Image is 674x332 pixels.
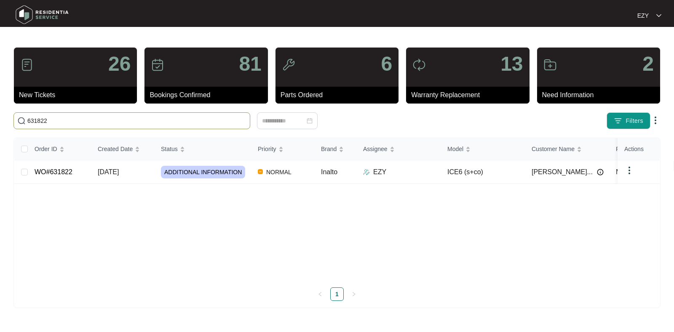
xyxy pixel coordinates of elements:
img: icon [151,58,164,72]
img: icon [282,58,295,72]
a: WO#631822 [35,168,72,175]
img: icon [20,58,34,72]
span: [PERSON_NAME]... [532,167,593,177]
th: Order ID [28,138,91,160]
span: ADDITIONAL INFORMATION [161,166,245,178]
span: Inalto [321,168,337,175]
span: Priority [258,144,276,154]
span: Brand [321,144,337,154]
img: Info icon [597,169,604,175]
th: Priority [251,138,314,160]
li: Next Page [347,287,361,301]
img: search-icon [17,117,26,125]
th: Assignee [356,138,441,160]
th: Created Date [91,138,154,160]
span: Assignee [363,144,388,154]
td: ICE6 (s+co) [441,160,525,184]
span: left [318,292,323,297]
span: Model [447,144,463,154]
p: EZY [373,167,386,177]
li: 1 [330,287,344,301]
img: dropdown arrow [650,115,661,125]
p: Need Information [542,90,660,100]
img: Vercel Logo [258,169,263,174]
p: Parts Ordered [281,90,399,100]
a: 1 [331,288,343,300]
p: EZY [637,11,649,20]
span: [DATE] [98,168,119,175]
button: left [313,287,327,301]
p: 26 [108,54,131,74]
span: MOTIF [616,168,637,175]
th: Customer Name [525,138,609,160]
span: right [351,292,356,297]
th: Brand [314,138,356,160]
span: Status [161,144,178,154]
img: residentia service logo [13,2,72,27]
th: Model [441,138,525,160]
span: NORMAL [263,167,295,177]
p: 2 [642,54,654,74]
span: Customer Name [532,144,575,154]
p: 81 [239,54,261,74]
p: 6 [381,54,392,74]
button: right [347,287,361,301]
span: Purchased From [616,144,659,154]
img: icon [543,58,557,72]
img: dropdown arrow [656,13,661,18]
img: dropdown arrow [624,165,634,175]
button: filter iconFilters [607,112,650,129]
p: 13 [500,54,523,74]
th: Actions [618,138,660,160]
img: Assigner Icon [363,169,370,175]
span: Order ID [35,144,57,154]
p: Warranty Replacement [411,90,529,100]
p: Bookings Confirmed [150,90,267,100]
img: filter icon [614,117,622,125]
th: Status [154,138,251,160]
span: Filters [626,117,643,125]
p: New Tickets [19,90,137,100]
li: Previous Page [313,287,327,301]
span: Created Date [98,144,133,154]
input: Search by Order Id, Assignee Name, Customer Name, Brand and Model [27,116,246,125]
img: icon [412,58,426,72]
